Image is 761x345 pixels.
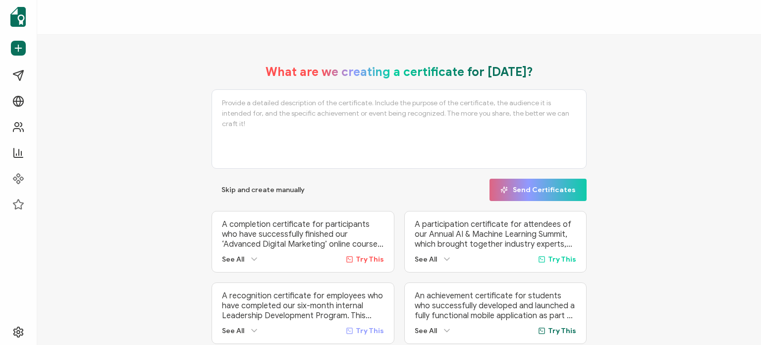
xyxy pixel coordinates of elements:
span: See All [222,327,244,335]
p: A participation certificate for attendees of our Annual AI & Machine Learning Summit, which broug... [415,219,576,249]
span: See All [415,255,437,264]
button: Skip and create manually [212,179,315,201]
span: Try This [548,255,576,264]
span: Skip and create manually [221,187,305,194]
button: Send Certificates [489,179,587,201]
h1: What are we creating a certificate for [DATE]? [266,65,533,79]
img: sertifier-logomark-colored.svg [10,7,26,27]
span: Try This [356,327,384,335]
span: Send Certificates [500,186,576,194]
span: Try This [548,327,576,335]
p: A recognition certificate for employees who have completed our six-month internal Leadership Deve... [222,291,383,321]
span: See All [415,327,437,335]
p: A completion certificate for participants who have successfully finished our ‘Advanced Digital Ma... [222,219,383,249]
span: See All [222,255,244,264]
span: Try This [356,255,384,264]
p: An achievement certificate for students who successfully developed and launched a fully functiona... [415,291,576,321]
